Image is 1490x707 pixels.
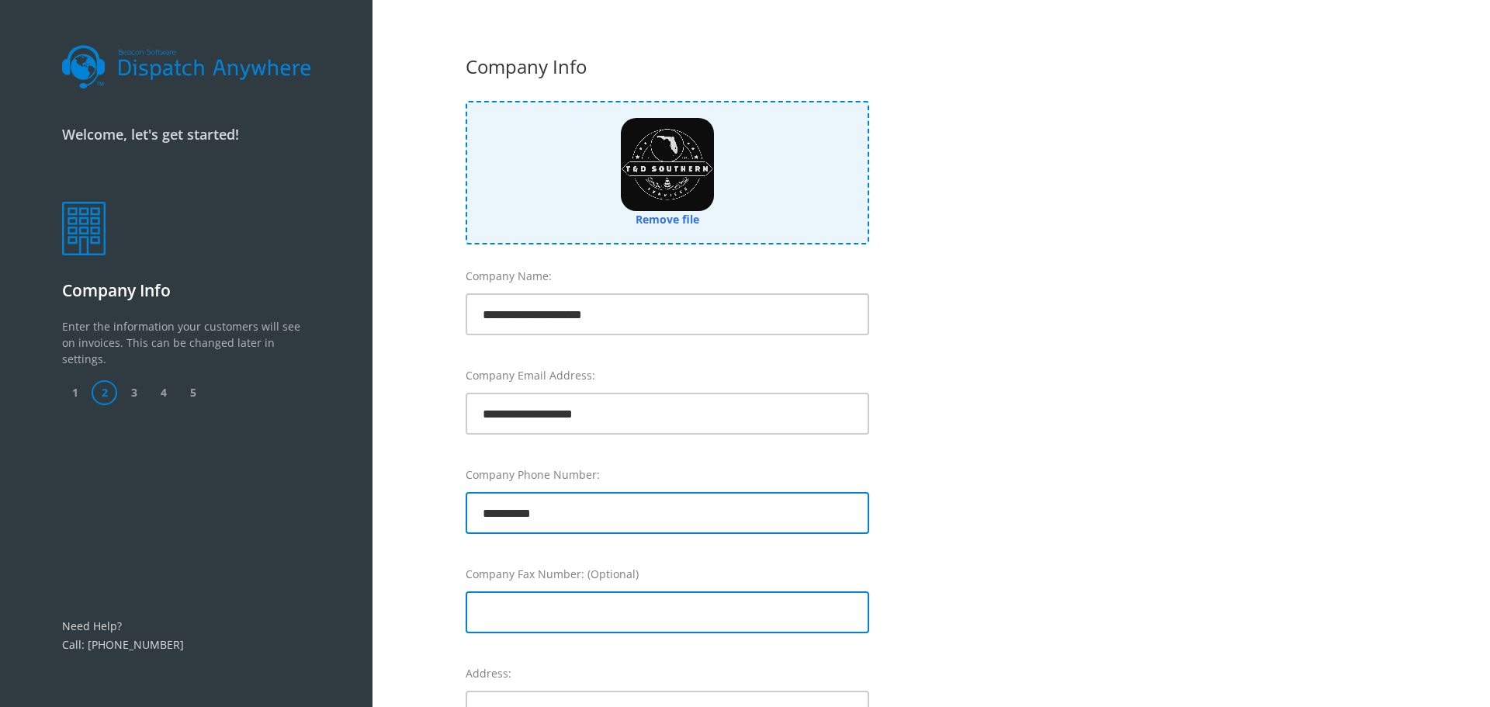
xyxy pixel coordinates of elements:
img: dalogo.svg [62,45,310,89]
label: Company Fax Number: (Optional) [466,566,869,582]
span: 5 [180,380,206,405]
img: company.png [62,202,106,255]
span: 4 [151,380,176,405]
a: Call: [PHONE_NUMBER] [62,637,184,652]
a: Remove file [621,211,714,227]
label: Company Phone Number: [466,466,869,483]
a: Need Help? [62,619,122,633]
span: 3 [121,380,147,405]
p: Company Info [62,279,310,303]
label: Address: [466,665,869,681]
span: 1 [62,380,88,405]
div: Company Info [466,53,869,81]
label: Company Email Address: [466,367,869,383]
p: Welcome, let's get started! [62,124,310,145]
p: Enter the information your customers will see on invoices. This can be changed later in settings. [62,318,310,380]
span: 2 [92,380,117,405]
label: Company Name: [466,268,869,284]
